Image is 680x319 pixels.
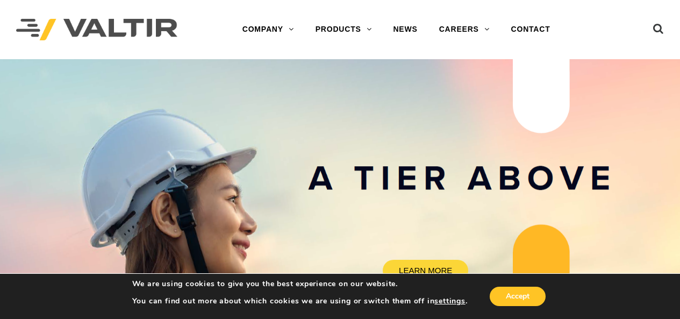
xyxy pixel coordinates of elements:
[382,19,428,40] a: NEWS
[428,19,500,40] a: CAREERS
[132,279,468,289] p: We are using cookies to give you the best experience on our website.
[232,19,305,40] a: COMPANY
[490,287,546,306] button: Accept
[132,296,468,306] p: You can find out more about which cookies we are using or switch them off in .
[434,296,465,306] button: settings
[383,260,468,281] a: LEARN MORE
[16,19,177,41] img: Valtir
[305,19,383,40] a: PRODUCTS
[500,19,561,40] a: CONTACT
